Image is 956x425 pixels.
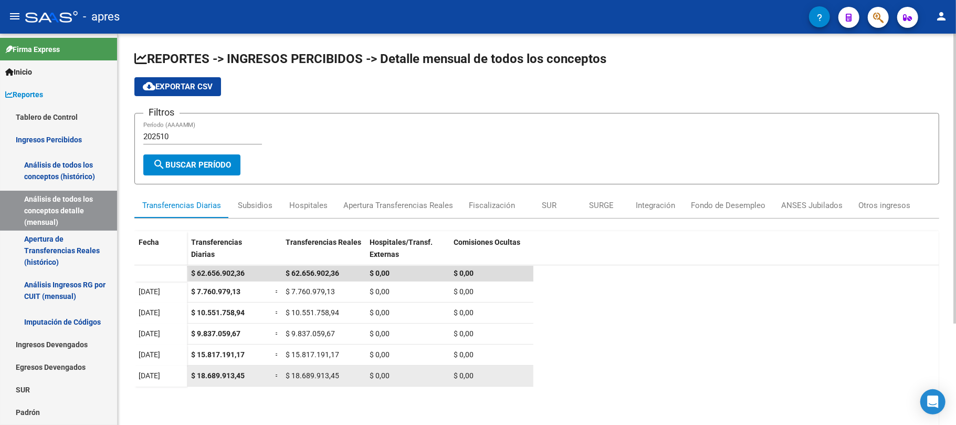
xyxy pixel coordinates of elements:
[636,200,675,211] div: Integración
[286,308,339,317] span: $ 10.551.758,94
[143,80,155,92] mat-icon: cloud_download
[275,287,279,296] span: =
[286,371,339,380] span: $ 18.689.913,45
[370,287,390,296] span: $ 0,00
[191,287,240,296] span: $ 7.760.979,13
[153,158,165,171] mat-icon: search
[370,329,390,338] span: $ 0,00
[191,371,245,380] span: $ 18.689.913,45
[143,82,213,91] span: Exportar CSV
[275,350,279,359] span: =
[370,238,433,258] span: Hospitales/Transf. Externas
[590,200,614,211] div: SURGE
[191,329,240,338] span: $ 9.837.059,67
[365,231,449,275] datatable-header-cell: Hospitales/Transf. Externas
[83,5,120,28] span: - apres
[191,269,245,277] span: $ 62.656.902,36
[454,287,474,296] span: $ 0,00
[143,105,180,120] h3: Filtros
[139,287,160,296] span: [DATE]
[191,350,245,359] span: $ 15.817.191,17
[275,371,279,380] span: =
[469,200,515,211] div: Fiscalización
[454,308,474,317] span: $ 0,00
[134,51,606,66] span: REPORTES -> INGRESOS PERCIBIDOS -> Detalle mensual de todos los conceptos
[5,89,43,100] span: Reportes
[370,350,390,359] span: $ 0,00
[343,200,453,211] div: Apertura Transferencias Reales
[286,287,335,296] span: $ 7.760.979,13
[289,200,328,211] div: Hospitales
[286,269,339,277] span: $ 62.656.902,36
[449,231,533,275] datatable-header-cell: Comisiones Ocultas
[8,10,21,23] mat-icon: menu
[139,329,160,338] span: [DATE]
[139,350,160,359] span: [DATE]
[187,231,271,275] datatable-header-cell: Transferencias Diarias
[920,389,946,414] div: Open Intercom Messenger
[153,160,231,170] span: Buscar Período
[542,200,556,211] div: SUR
[454,371,474,380] span: $ 0,00
[286,238,361,246] span: Transferencias Reales
[191,238,242,258] span: Transferencias Diarias
[935,10,948,23] mat-icon: person
[454,329,474,338] span: $ 0,00
[454,350,474,359] span: $ 0,00
[281,231,365,275] datatable-header-cell: Transferencias Reales
[370,371,390,380] span: $ 0,00
[275,329,279,338] span: =
[143,154,240,175] button: Buscar Período
[370,269,390,277] span: $ 0,00
[139,238,159,246] span: Fecha
[238,200,272,211] div: Subsidios
[5,66,32,78] span: Inicio
[139,308,160,317] span: [DATE]
[191,308,245,317] span: $ 10.551.758,94
[134,77,221,96] button: Exportar CSV
[454,238,520,246] span: Comisiones Ocultas
[454,269,474,277] span: $ 0,00
[142,200,221,211] div: Transferencias Diarias
[370,308,390,317] span: $ 0,00
[858,200,910,211] div: Otros ingresos
[286,350,339,359] span: $ 15.817.191,17
[691,200,765,211] div: Fondo de Desempleo
[781,200,843,211] div: ANSES Jubilados
[275,308,279,317] span: =
[5,44,60,55] span: Firma Express
[139,371,160,380] span: [DATE]
[286,329,335,338] span: $ 9.837.059,67
[134,231,187,275] datatable-header-cell: Fecha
